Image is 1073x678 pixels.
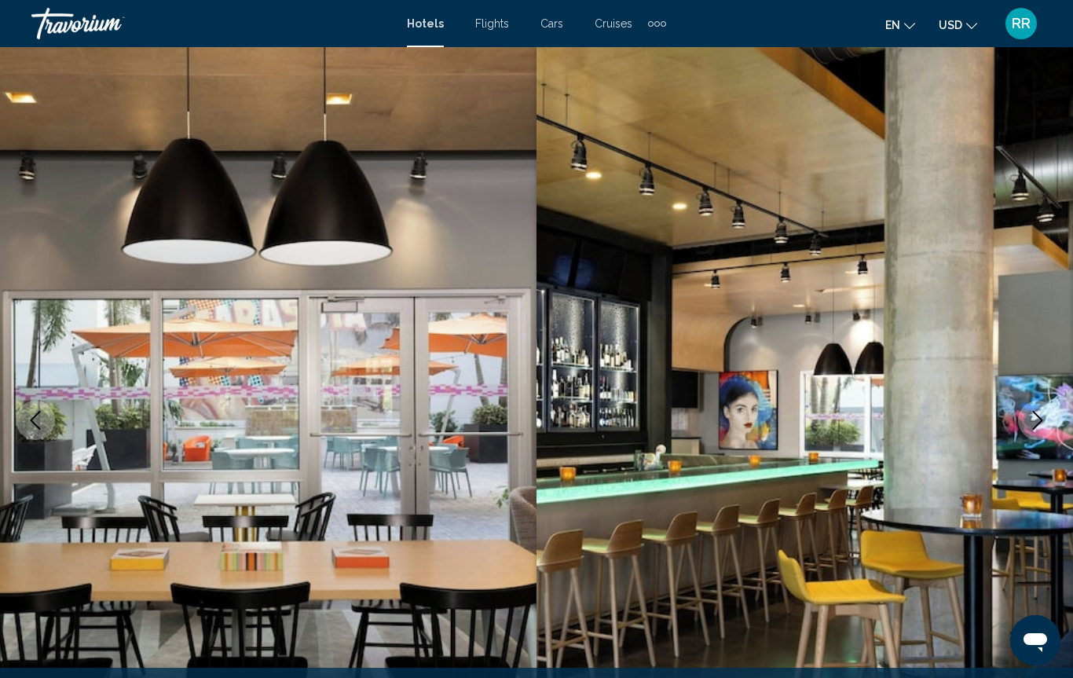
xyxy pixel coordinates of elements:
a: Cruises [595,17,632,30]
a: Flights [475,17,509,30]
button: Change language [885,13,915,36]
button: Extra navigation items [648,11,666,36]
span: USD [939,19,962,31]
button: Next image [1018,401,1057,440]
button: Change currency [939,13,977,36]
button: User Menu [1001,7,1042,40]
span: en [885,19,900,31]
span: RR [1012,16,1031,31]
a: Hotels [407,17,444,30]
button: Previous image [16,401,55,440]
a: Cars [540,17,563,30]
a: Travorium [31,8,391,39]
iframe: Button to launch messaging window [1010,615,1060,665]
